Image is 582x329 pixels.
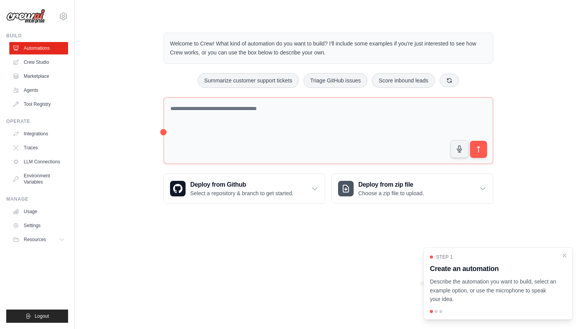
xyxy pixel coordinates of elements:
[24,236,46,243] span: Resources
[170,39,487,57] p: Welcome to Crew! What kind of automation do you want to build? I'll include some examples if you'...
[9,219,68,232] a: Settings
[9,70,68,82] a: Marketplace
[6,118,68,124] div: Operate
[9,56,68,68] a: Crew Studio
[9,170,68,188] a: Environment Variables
[9,233,68,246] button: Resources
[35,313,49,319] span: Logout
[430,263,557,274] h3: Create an automation
[6,33,68,39] div: Build
[190,180,293,189] h3: Deploy from Github
[372,73,435,88] button: Score inbound leads
[303,73,367,88] button: Triage GitHub issues
[9,205,68,218] a: Usage
[561,252,568,259] button: Close walkthrough
[198,73,299,88] button: Summarize customer support tickets
[358,180,424,189] h3: Deploy from zip file
[430,277,557,304] p: Describe the automation you want to build, select an example option, or use the microphone to spe...
[9,98,68,110] a: Tool Registry
[9,156,68,168] a: LLM Connections
[6,9,45,24] img: Logo
[436,254,453,260] span: Step 1
[358,189,424,197] p: Choose a zip file to upload.
[190,189,293,197] p: Select a repository & branch to get started.
[9,42,68,54] a: Automations
[9,84,68,96] a: Agents
[9,142,68,154] a: Traces
[6,310,68,323] button: Logout
[543,292,582,329] iframe: Chat Widget
[6,196,68,202] div: Manage
[9,128,68,140] a: Integrations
